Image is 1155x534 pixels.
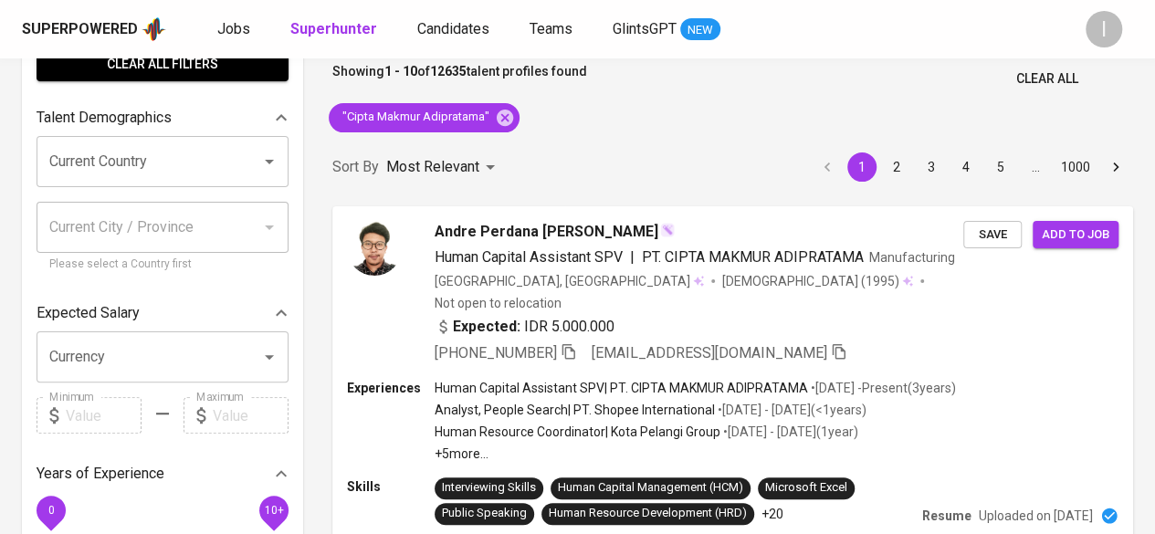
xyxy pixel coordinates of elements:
[22,19,138,40] div: Superpowered
[951,152,981,182] button: Go to page 4
[37,463,164,485] p: Years of Experience
[722,272,861,290] span: [DEMOGRAPHIC_DATA]
[386,151,501,184] div: Most Relevant
[922,507,971,525] p: Resume
[347,379,435,397] p: Experiences
[217,18,254,41] a: Jobs
[435,272,704,290] div: [GEOGRAPHIC_DATA], [GEOGRAPHIC_DATA]
[1101,152,1130,182] button: Go to next page
[435,316,614,338] div: IDR 5.000.000
[384,64,417,79] b: 1 - 10
[37,295,289,331] div: Expected Salary
[264,504,283,517] span: 10+
[1086,11,1122,47] div: I
[1016,68,1078,90] span: Clear All
[558,479,743,497] div: Human Capital Management (HCM)
[972,225,1013,246] span: Save
[37,107,172,129] p: Talent Demographics
[417,18,493,41] a: Candidates
[37,47,289,81] button: Clear All filters
[979,507,1093,525] p: Uploaded on [DATE]
[613,20,677,37] span: GlintsGPT
[37,99,289,136] div: Talent Demographics
[1055,152,1096,182] button: Go to page 1000
[720,423,858,441] p: • [DATE] - [DATE] ( 1 year )
[453,316,520,338] b: Expected:
[435,423,720,441] p: Human Resource Coordinator | Kota Pelangi Group
[1033,221,1118,249] button: Add to job
[347,477,435,496] p: Skills
[49,256,276,274] p: Please select a Country first
[761,505,783,523] p: +20
[22,16,166,43] a: Superpoweredapp logo
[47,504,54,517] span: 0
[810,152,1133,182] nav: pagination navigation
[257,149,282,174] button: Open
[332,156,379,178] p: Sort By
[417,20,489,37] span: Candidates
[66,397,142,434] input: Value
[435,248,623,266] span: Human Capital Assistant SPV
[386,156,479,178] p: Most Relevant
[37,455,289,492] div: Years of Experience
[680,21,720,39] span: NEW
[430,64,467,79] b: 12635
[1042,225,1109,246] span: Add to job
[37,302,140,324] p: Expected Salary
[435,344,557,361] span: [PHONE_NUMBER]
[642,248,864,266] span: PT. CIPTA MAKMUR ADIPRATAMA
[660,223,675,237] img: magic_wand.svg
[217,20,250,37] span: Jobs
[329,103,520,132] div: "Cipta Makmur Adipratama"
[142,16,166,43] img: app logo
[1021,158,1050,176] div: …
[435,379,808,397] p: Human Capital Assistant SPV | PT. CIPTA MAKMUR ADIPRATAMA
[213,397,289,434] input: Value
[530,18,576,41] a: Teams
[290,20,377,37] b: Superhunter
[332,62,587,96] p: Showing of talent profiles found
[592,344,827,361] span: [EMAIL_ADDRESS][DOMAIN_NAME]
[1009,62,1086,96] button: Clear All
[290,18,381,41] a: Superhunter
[722,272,913,290] div: (1995)
[963,221,1022,249] button: Save
[613,18,720,41] a: GlintsGPT NEW
[435,445,956,463] p: +5 more ...
[257,344,282,370] button: Open
[808,379,956,397] p: • [DATE] - Present ( 3 years )
[765,479,847,497] div: Microsoft Excel
[715,401,866,419] p: • [DATE] - [DATE] ( <1 years )
[630,246,635,268] span: |
[442,479,536,497] div: Interviewing Skills
[530,20,572,37] span: Teams
[917,152,946,182] button: Go to page 3
[442,505,527,522] div: Public Speaking
[986,152,1015,182] button: Go to page 5
[435,294,562,312] p: Not open to relocation
[329,109,500,126] span: "Cipta Makmur Adipratama"
[435,401,715,419] p: Analyst, People Search | PT. Shopee International
[847,152,877,182] button: page 1
[869,250,955,265] span: Manufacturing
[347,221,402,276] img: 5d8a3c355be93d3ff139eb7259b300e4.jpg
[51,53,274,76] span: Clear All filters
[435,221,658,243] span: Andre Perdana [PERSON_NAME]
[549,505,747,522] div: Human Resource Development (HRD)
[882,152,911,182] button: Go to page 2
